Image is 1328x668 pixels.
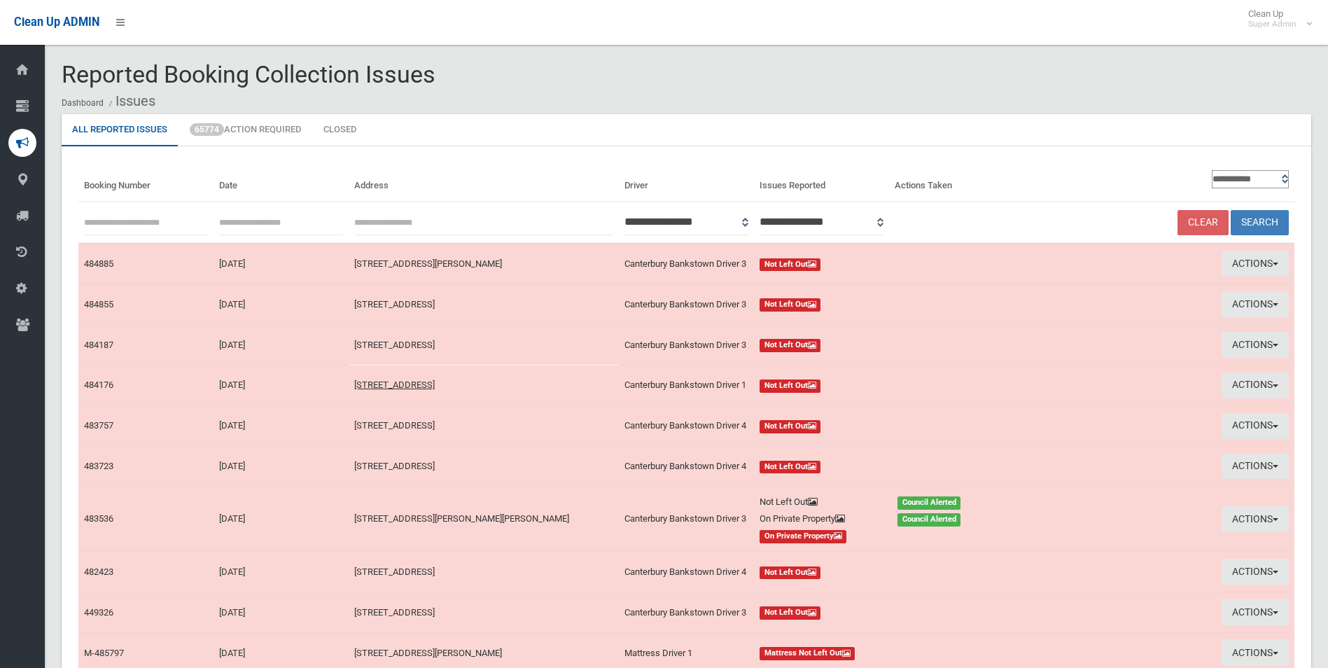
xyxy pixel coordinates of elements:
a: Not Left Out [760,458,1019,475]
a: 484187 [84,340,113,350]
td: [STREET_ADDRESS][PERSON_NAME][PERSON_NAME] [349,487,619,552]
th: Date [214,163,349,202]
button: Actions [1222,559,1289,585]
td: Canterbury Bankstown Driver 4 [619,552,754,592]
span: Not Left Out [760,461,821,474]
span: Mattress Not Left Out [760,647,855,660]
td: [STREET_ADDRESS] [349,325,619,366]
a: Not Left Out [760,564,1019,580]
button: Actions [1222,251,1289,277]
a: 484885 [84,258,113,269]
td: Canterbury Bankstown Driver 1 [619,365,754,405]
td: [DATE] [214,552,349,592]
td: [DATE] [214,243,349,284]
a: Mattress Not Left Out [760,645,1019,662]
span: Not Left Out [760,380,821,393]
span: Not Left Out [760,258,821,272]
th: Actions Taken [889,163,1024,202]
td: Canterbury Bankstown Driver 3 [619,487,754,552]
td: [STREET_ADDRESS] [349,552,619,592]
button: Actions [1222,599,1289,625]
span: On Private Property [760,530,847,543]
td: [STREET_ADDRESS][PERSON_NAME] [349,243,619,284]
th: Address [349,163,619,202]
td: [DATE] [214,284,349,325]
td: [STREET_ADDRESS] [349,405,619,446]
td: Canterbury Bankstown Driver 3 [619,243,754,284]
td: [DATE] [214,487,349,552]
td: Canterbury Bankstown Driver 3 [619,284,754,325]
button: Actions [1222,506,1289,532]
a: 483757 [84,420,113,431]
td: Canterbury Bankstown Driver 3 [619,325,754,366]
button: Actions [1222,640,1289,666]
a: 449326 [84,607,113,618]
li: Issues [106,88,155,114]
td: Canterbury Bankstown Driver 4 [619,405,754,446]
button: Actions [1222,291,1289,317]
span: Not Left Out [760,420,821,433]
button: Actions [1222,413,1289,439]
a: 483536 [84,513,113,524]
a: Not Left Out Council Alerted On Private Property Council Alerted On Private Property [760,494,1019,544]
td: [DATE] [214,592,349,633]
button: Actions [1222,373,1289,398]
button: Search [1231,210,1289,236]
span: Not Left Out [760,606,821,620]
a: Clear [1177,210,1229,236]
span: Council Alerted [897,496,961,510]
span: 65774 [190,123,224,136]
a: Not Left Out [760,604,1019,621]
a: 483723 [84,461,113,471]
a: 484176 [84,380,113,390]
span: Not Left Out [760,339,821,352]
span: Not Left Out [760,298,821,312]
td: [DATE] [214,365,349,405]
td: [STREET_ADDRESS] [349,284,619,325]
th: Driver [619,163,754,202]
a: Not Left Out [760,417,1019,434]
a: Closed [313,114,367,146]
div: On Private Property [751,510,889,527]
td: Canterbury Bankstown Driver 3 [619,592,754,633]
button: Actions [1222,332,1289,358]
th: Booking Number [78,163,214,202]
div: Not Left Out [751,494,889,510]
small: Super Admin [1248,19,1296,29]
a: 65774Action Required [179,114,312,146]
td: [DATE] [214,446,349,487]
a: 482423 [84,566,113,577]
a: M-485797 [84,648,124,658]
a: All Reported Issues [62,114,178,146]
td: [STREET_ADDRESS] [349,592,619,633]
a: Not Left Out [760,377,1019,394]
span: Clean Up ADMIN [14,15,99,29]
button: Actions [1222,454,1289,480]
td: [DATE] [214,405,349,446]
a: Not Left Out [760,296,1019,313]
a: 484855 [84,299,113,309]
a: Dashboard [62,98,104,108]
td: [STREET_ADDRESS] [349,365,619,405]
span: Reported Booking Collection Issues [62,60,435,88]
a: Not Left Out [760,256,1019,272]
td: [STREET_ADDRESS] [349,446,619,487]
span: Clean Up [1241,8,1310,29]
span: Not Left Out [760,566,821,580]
td: [DATE] [214,325,349,366]
td: Canterbury Bankstown Driver 4 [619,446,754,487]
a: Not Left Out [760,337,1019,354]
th: Issues Reported [754,163,889,202]
span: Council Alerted [897,513,961,527]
